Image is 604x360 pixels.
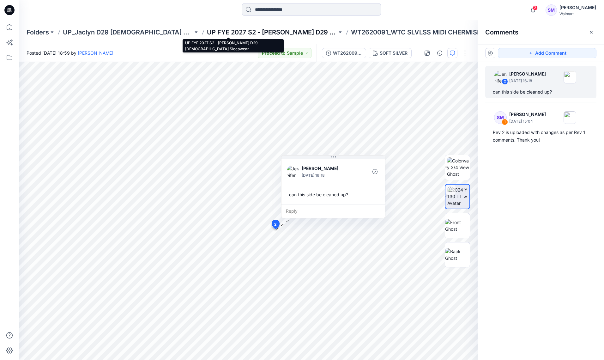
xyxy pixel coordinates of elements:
a: UP FYE 2027 S2 - [PERSON_NAME] D29 [DEMOGRAPHIC_DATA] Sleepwear [207,28,337,37]
div: SOFT SILVER [380,50,408,57]
button: SOFT SILVER [369,48,412,58]
div: [PERSON_NAME] [559,4,596,11]
div: SM [494,111,507,124]
a: [PERSON_NAME] [78,50,113,56]
div: 1 [502,119,508,125]
img: Back Ghost [445,248,470,261]
div: SM [546,4,557,16]
img: Colorway 3/4 View Ghost [447,157,470,177]
img: 2024 Y 130 TT w Avatar [447,186,469,206]
button: Details [435,48,445,58]
div: Walmart [559,11,596,16]
p: [PERSON_NAME] [509,70,546,78]
span: 2 [274,222,277,227]
p: [DATE] 15:04 [509,118,546,125]
img: Jennifer Yerkes [287,165,299,178]
span: Posted [DATE] 18:59 by [27,50,113,56]
div: 2 [502,78,508,85]
div: WT2620091_ADM_Rev 2_WTC SLVLSS MIDI CHERMISE [333,50,362,57]
span: 2 [533,5,538,10]
div: can this side be cleaned up? [493,88,589,96]
button: Add Comment [498,48,596,58]
p: [PERSON_NAME] [302,165,353,172]
p: [DATE] 16:18 [509,78,546,84]
p: [DATE] 16:18 [302,172,353,179]
img: Jennifer Yerkes [494,71,507,83]
img: Front Ghost [445,219,470,232]
p: [PERSON_NAME] [509,111,546,118]
button: WT2620091_ADM_Rev 2_WTC SLVLSS MIDI CHERMISE [322,48,366,58]
p: WT2620091_WTC SLVLSS MIDI CHERMISE [351,28,481,37]
a: Folders [27,28,49,37]
div: can this side be cleaned up? [287,189,380,200]
div: Reply [281,204,385,218]
div: Rev 2 is uploaded with changes as per Rev 1 comments. Thank you! [493,129,589,144]
a: UP_Jaclyn D29 [DEMOGRAPHIC_DATA] Sleep [63,28,193,37]
h2: Comments [485,28,518,36]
